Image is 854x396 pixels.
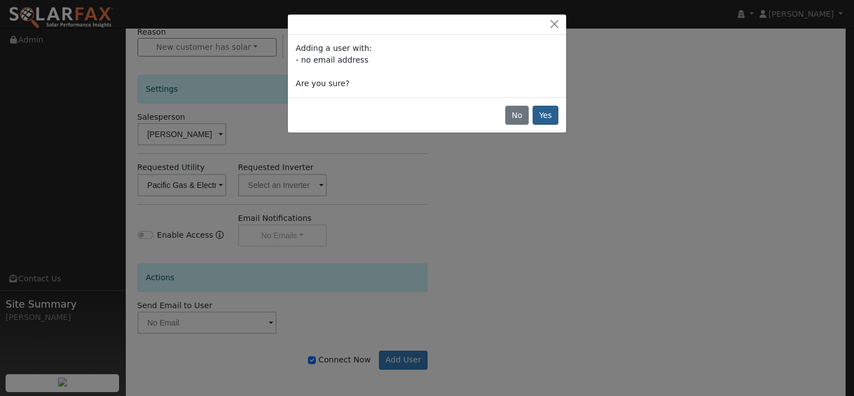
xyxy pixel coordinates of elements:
button: No [505,106,529,125]
button: Close [547,18,562,30]
span: Adding a user with: [296,44,372,53]
button: Yes [533,106,558,125]
span: - no email address [296,55,368,64]
span: Are you sure? [296,79,349,88]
